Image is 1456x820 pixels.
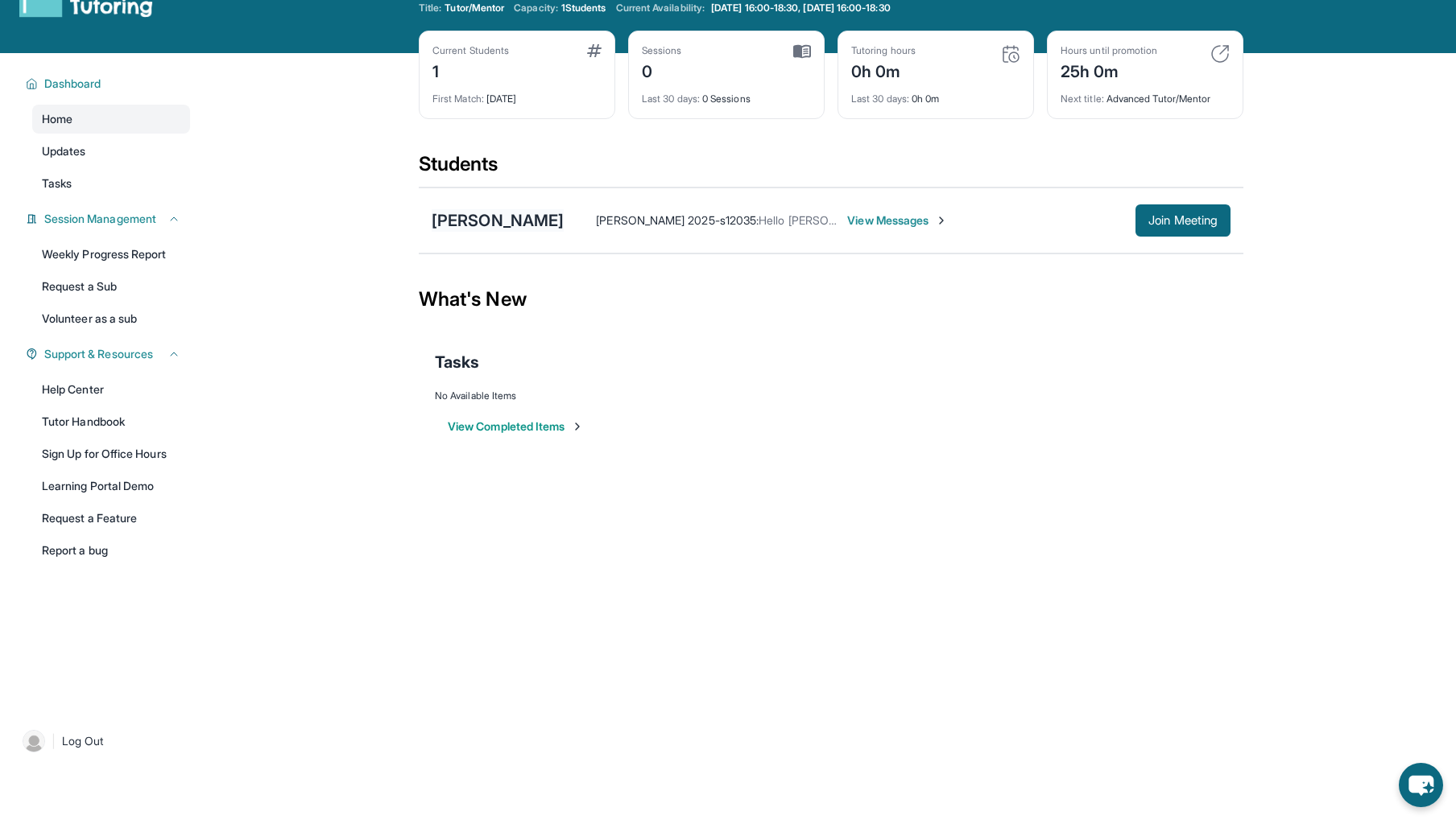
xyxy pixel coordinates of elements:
img: card [587,44,602,57]
img: card [793,44,811,59]
a: Tutor Handbook [32,407,190,436]
span: Home [42,111,72,127]
span: Capacity: [514,2,558,14]
span: Tutor/Mentor [445,2,504,14]
div: 25h 0m [1061,57,1157,83]
span: Updates [42,143,86,159]
a: Learning Portal Demo [32,472,190,501]
a: Request a Feature [32,504,190,533]
div: Students [419,151,1243,187]
a: Request a Sub [32,272,190,301]
img: user-img [23,730,45,752]
div: Advanced Tutor/Mentor [1061,83,1230,105]
div: 0h 0m [851,57,916,83]
img: card [1001,44,1020,64]
button: Session Management [38,211,180,227]
span: Tasks [42,175,72,192]
a: Report a bug [32,536,190,565]
div: [PERSON_NAME] [432,209,564,232]
button: Dashboard [38,76,180,92]
div: [DATE] [432,83,602,105]
span: [DATE] 16:00-18:30, [DATE] 16:00-18:30 [711,2,891,14]
img: Chevron-Right [935,214,948,227]
img: card [1210,44,1230,64]
span: Join Meeting [1148,216,1218,225]
button: Support & Resources [38,346,180,362]
button: View Completed Items [448,418,584,435]
a: Weekly Progress Report [32,240,190,269]
div: Current Students [432,44,509,57]
span: Dashboard [44,76,101,92]
div: Tutoring hours [851,44,916,57]
span: Log Out [62,733,104,749]
span: [PERSON_NAME] 2025-s12035 : [596,213,759,227]
span: Last 30 days : [642,93,700,105]
span: Tasks [435,351,479,373]
span: Current Availability: [616,2,705,14]
div: Sessions [642,44,682,57]
span: | [52,731,56,751]
span: Title: [419,2,441,14]
a: |Log Out [16,723,190,759]
div: No Available Items [435,389,1227,402]
span: First Match : [432,93,484,105]
button: chat-button [1399,763,1443,807]
span: View Messages [847,212,948,229]
span: 1 Students [561,2,606,14]
a: Updates [32,137,190,166]
div: Hours until promotion [1061,44,1157,57]
a: Volunteer as a sub [32,304,190,333]
div: 0 [642,57,682,83]
span: Next title : [1061,93,1104,105]
div: 1 [432,57,509,83]
button: Join Meeting [1135,204,1231,237]
div: 0h 0m [851,83,1020,105]
span: Last 30 days : [851,93,909,105]
span: Session Management [44,211,156,227]
a: Tasks [32,169,190,198]
a: Help Center [32,375,190,404]
div: What's New [419,264,1243,335]
div: 0 Sessions [642,83,811,105]
a: Home [32,105,190,134]
a: Sign Up for Office Hours [32,439,190,468]
a: [DATE] 16:00-18:30, [DATE] 16:00-18:30 [708,2,894,14]
span: Support & Resources [44,346,153,362]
